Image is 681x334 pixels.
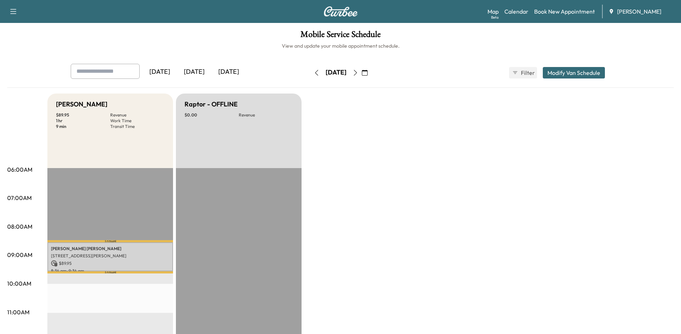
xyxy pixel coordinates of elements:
p: [STREET_ADDRESS][PERSON_NAME] [51,253,169,259]
a: MapBeta [488,7,499,16]
span: [PERSON_NAME] [617,7,661,16]
p: $ 89.95 [51,260,169,267]
div: Beta [491,15,499,20]
h5: Raptor - OFFLINE [185,99,238,109]
p: 10:00AM [7,279,31,288]
a: Book New Appointment [534,7,595,16]
button: Modify Van Schedule [543,67,605,78]
p: 06:00AM [7,165,32,174]
p: Travel [47,271,173,274]
p: 07:00AM [7,194,32,202]
p: Transit Time [110,124,164,129]
p: 08:00AM [7,222,32,231]
div: [DATE] [326,68,346,77]
div: [DATE] [177,64,211,80]
p: Revenue [110,112,164,118]
p: 09:00AM [7,251,32,259]
span: Filter [521,68,534,77]
p: $ 0.00 [185,112,239,118]
img: Curbee Logo [323,6,358,16]
p: [PERSON_NAME] [PERSON_NAME] [51,246,169,252]
p: Travel [47,240,173,242]
button: Filter [509,67,537,78]
p: 1 hr [56,118,110,124]
h1: Mobile Service Schedule [7,30,674,42]
p: Revenue [239,112,293,118]
a: Calendar [504,7,528,16]
div: [DATE] [143,64,177,80]
p: 9 min [56,124,110,129]
h6: View and update your mobile appointment schedule. [7,42,674,49]
p: 11:00AM [7,308,29,316]
p: 8:34 am - 9:34 am [51,268,169,274]
p: Work Time [110,118,164,124]
h5: [PERSON_NAME] [56,99,107,109]
div: [DATE] [211,64,246,80]
p: $ 89.95 [56,112,110,118]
